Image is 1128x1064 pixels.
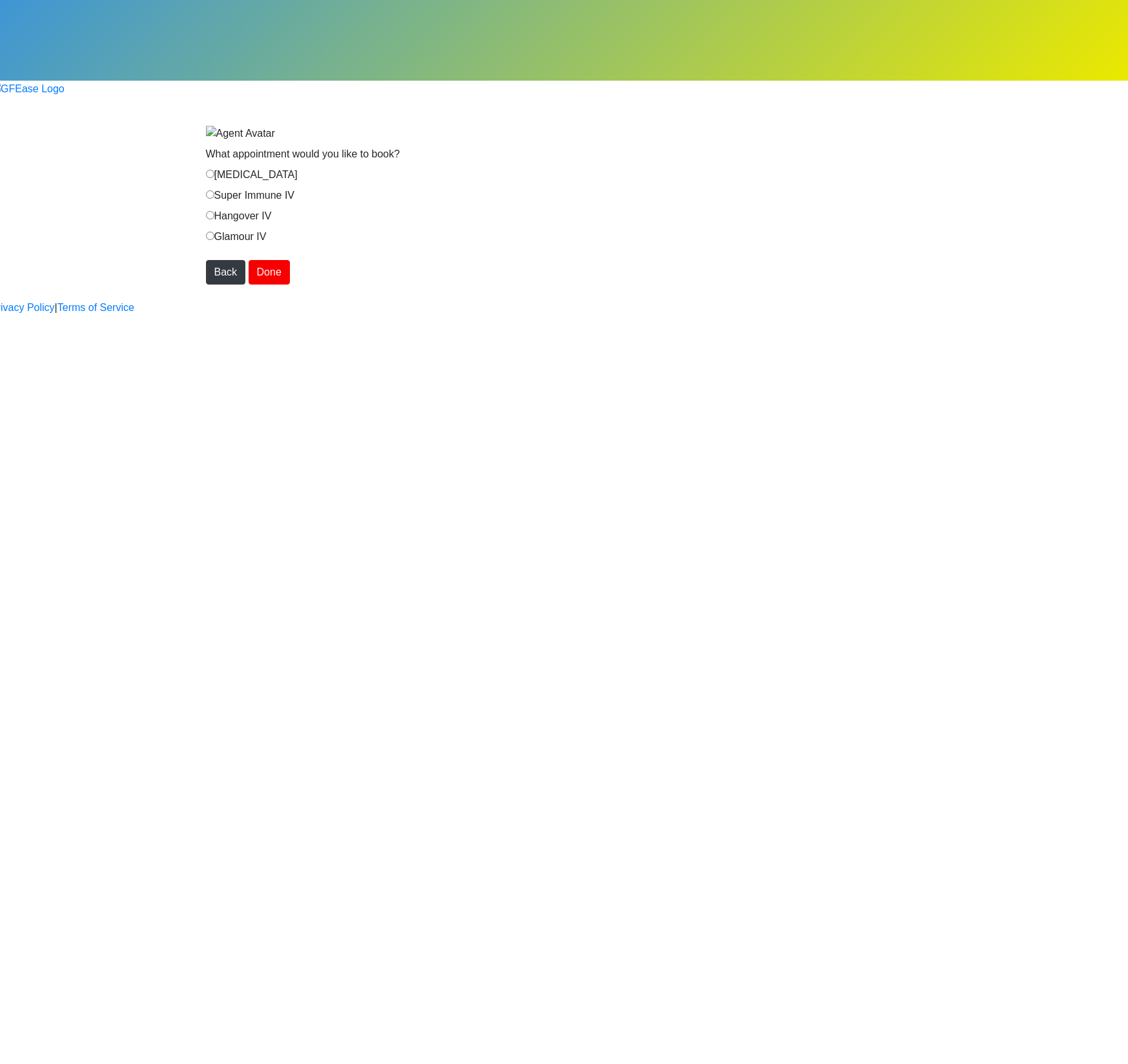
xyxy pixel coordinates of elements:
label: Super Immune IV [206,188,295,203]
a: | [55,300,57,316]
input: Super Immune IV [206,190,214,199]
button: Done [249,260,290,285]
input: Hangover IV [206,211,214,219]
a: Terms of Service [57,300,134,316]
label: Glamour IV [206,229,267,245]
label: [MEDICAL_DATA] [206,167,298,183]
img: Agent Avatar [206,126,275,141]
label: Hangover IV [206,208,272,224]
input: Glamour IV [206,232,214,240]
input: [MEDICAL_DATA] [206,170,214,178]
button: Back [206,260,246,285]
label: What appointment would you like to book? [206,146,400,162]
